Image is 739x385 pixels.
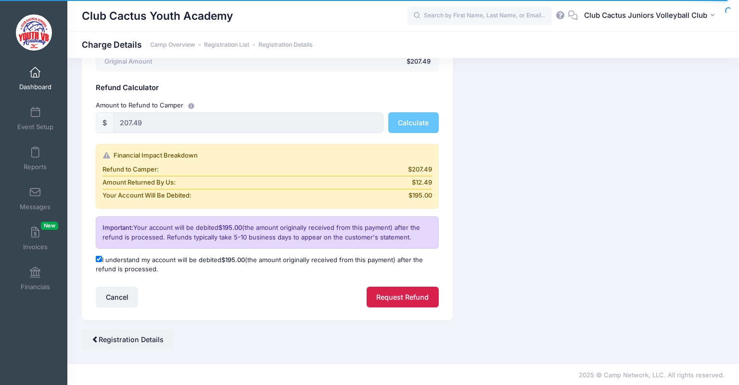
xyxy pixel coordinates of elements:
[24,163,47,171] span: Reports
[221,256,245,264] span: $195.00
[150,41,195,49] a: Camp Overview
[16,14,52,51] img: Club Cactus Youth Academy
[13,102,58,135] a: Event Setup
[204,41,249,49] a: Registration List
[17,123,53,131] span: Event Setup
[23,243,48,251] span: Invoices
[96,216,439,249] div: Your account will be debited (the amount originally received from this payment) after the refund ...
[408,6,552,26] input: Search by First Name, Last Name, or Email...
[96,255,439,274] label: I understand my account will be debited (the amount originally received from this payment) after ...
[211,52,438,71] td: $207.49
[13,262,58,295] a: Financials
[13,182,58,215] a: Messages
[96,84,439,93] h5: Refund Calculator
[96,52,211,71] td: Original Amount
[19,83,51,91] span: Dashboard
[102,191,191,200] span: Your Account Will Be Debited:
[20,203,51,211] span: Messages
[96,287,138,307] button: Cancel
[13,142,58,175] a: Reports
[96,112,114,133] div: $
[113,112,383,133] input: 0.00
[82,40,313,50] h1: Charge Details
[96,256,102,262] input: I understand my account will be debited$195.00(the amount originally received from this payment) ...
[82,5,233,27] h1: Club Cactus Youth Academy
[102,224,133,231] span: Important:
[102,178,176,187] span: Amount Returned By Us:
[412,178,432,187] span: $12.49
[578,5,725,27] button: Club Cactus Juniors Volleyball Club
[82,329,173,350] a: Registration Details
[367,287,439,307] button: Request Refund
[258,41,313,49] a: Registration Details
[13,62,58,95] a: Dashboard
[408,165,432,174] span: $207.49
[102,151,432,160] div: Financial Impact Breakdown
[408,191,432,200] span: $195.00
[21,283,50,291] span: Financials
[579,371,725,379] span: 2025 © Camp Network, LLC. All rights reserved.
[584,10,707,21] span: Club Cactus Juniors Volleyball Club
[13,222,58,255] a: InvoicesNew
[91,100,444,110] div: Amount to Refund to Camper
[218,224,242,231] span: $195.00
[41,222,58,230] span: New
[102,165,159,174] span: Refund to Camper:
